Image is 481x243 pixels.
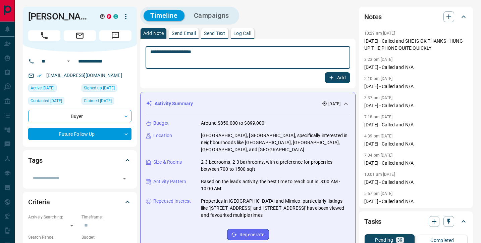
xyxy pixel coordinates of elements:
p: Add Note [143,31,164,36]
p: [DATE] - Called and N/A [364,83,468,90]
a: [EMAIL_ADDRESS][DOMAIN_NAME] [46,73,122,78]
div: Tue Jul 08 2025 [28,97,78,107]
div: mrloft.ca [100,14,105,19]
div: Criteria [28,194,131,210]
p: [DATE] - Called and N/A [364,160,468,167]
p: Based on the lead's activity, the best time to reach out is: 8:00 AM - 10:00 AM [201,178,350,192]
p: Log Call [233,31,251,36]
button: Open [120,174,129,183]
p: Timeframe: [82,214,131,220]
p: Budget [153,120,169,127]
span: Active [DATE] [31,85,54,91]
span: Signed up [DATE] [84,85,115,91]
p: Completed [430,238,454,243]
button: Campaigns [187,10,236,21]
p: Activity Pattern [153,178,186,185]
p: 10:29 am [DATE] [364,31,395,36]
h2: Tasks [364,216,381,227]
p: Repeated Interest [153,198,191,205]
p: Around $850,000 to $899,000 [201,120,265,127]
p: 7:04 pm [DATE] [364,153,393,158]
h2: Criteria [28,197,50,207]
div: property.ca [107,14,111,19]
span: Claimed [DATE] [84,97,112,104]
p: Budget: [82,234,131,240]
p: 2-3 bedrooms, 2-3 bathrooms, with a preference for properties between 700 to 1500 sqft [201,159,350,173]
svg: Email Verified [37,73,42,78]
p: 3:23 pm [DATE] [364,57,393,62]
p: 4:39 pm [DATE] [364,134,393,138]
button: Open [64,57,72,65]
p: 39 [397,238,403,242]
h2: Tags [28,155,42,166]
div: Activity Summary[DATE] [146,97,350,110]
div: Buyer [28,110,131,122]
p: [DATE] - Called and N/A [364,121,468,128]
p: [GEOGRAPHIC_DATA], [GEOGRAPHIC_DATA], specifically interested in neighbourhoods like [GEOGRAPHIC_... [201,132,350,153]
p: Location [153,132,172,139]
span: Email [64,30,96,41]
div: Future Follow Up [28,128,131,140]
p: 2:10 pm [DATE] [364,76,393,81]
p: [DATE] - Called and N/A [364,64,468,71]
p: Properties in [GEOGRAPHIC_DATA] and Mimico, particularly listings like '[STREET_ADDRESS]' and '[S... [201,198,350,219]
div: Tags [28,152,131,168]
p: [DATE] - Called and N/A [364,179,468,186]
div: Fri Aug 09 2019 [82,97,131,107]
p: Activity Summary [155,100,193,107]
button: Add [325,72,350,83]
div: condos.ca [113,14,118,19]
p: [DATE] - Called and N/A [364,198,468,205]
span: Contacted [DATE] [31,97,62,104]
p: 10:01 am [DATE] [364,172,395,177]
h1: [PERSON_NAME] [28,11,90,22]
button: Timeline [144,10,184,21]
p: Send Email [172,31,196,36]
p: [DATE] - Called and SHE IS OK THANKS - HUNG UP THE PHONE QUITE QUICKLY [364,38,468,52]
p: [DATE] [328,101,340,107]
p: Search Range: [28,234,78,240]
p: Send Text [204,31,225,36]
p: Pending [375,238,393,242]
p: [DATE] - Called and N/A [364,102,468,109]
p: Actively Searching: [28,214,78,220]
span: Message [99,30,131,41]
h2: Notes [364,11,382,22]
p: 7:18 pm [DATE] [364,115,393,119]
div: Thu Aug 08 2019 [82,84,131,94]
span: Call [28,30,60,41]
button: Regenerate [227,229,269,240]
div: Tasks [364,213,468,230]
div: Fri Aug 01 2025 [28,84,78,94]
p: 3:37 pm [DATE] [364,95,393,100]
p: [DATE] - Called and N/A [364,140,468,148]
p: 5:57 pm [DATE] [364,191,393,196]
div: Notes [364,9,468,25]
p: Size & Rooms [153,159,182,166]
